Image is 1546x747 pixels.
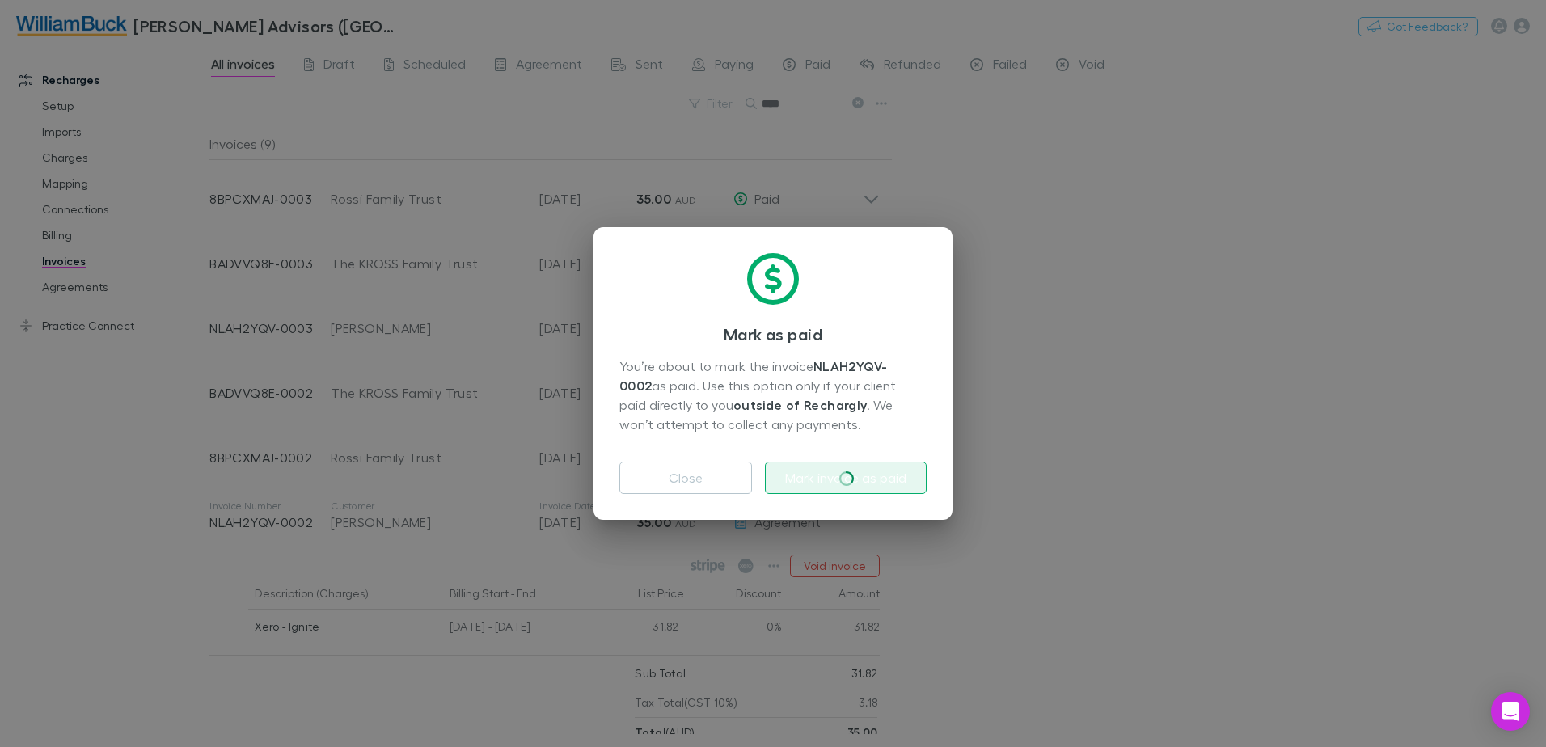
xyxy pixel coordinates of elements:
[733,397,867,413] strong: outside of Rechargly
[1491,692,1530,731] div: Open Intercom Messenger
[765,462,927,494] button: Mark invoice as paid
[619,462,752,494] button: Close
[619,324,927,344] h3: Mark as paid
[619,357,927,436] div: You’re about to mark the invoice as paid. Use this option only if your client paid directly to yo...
